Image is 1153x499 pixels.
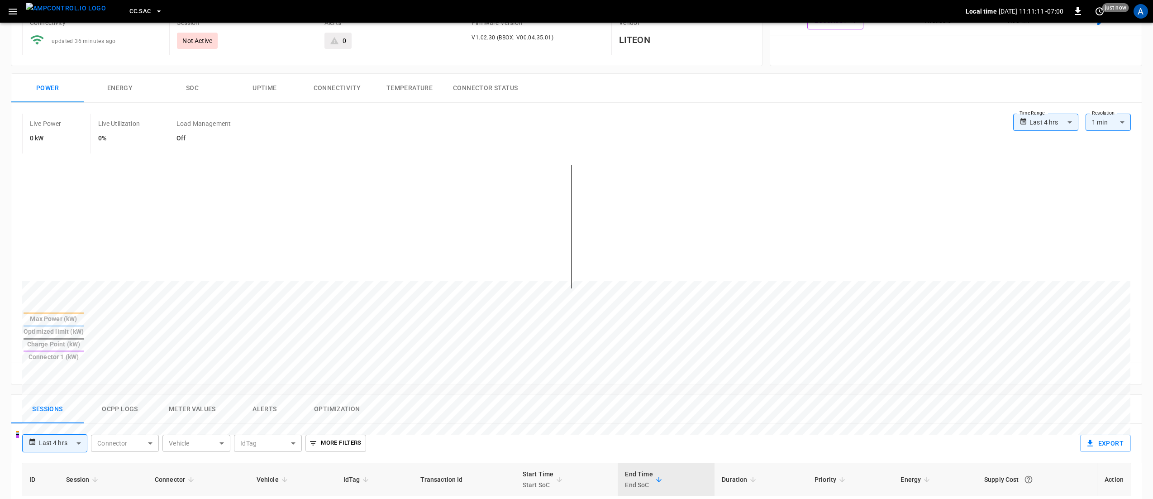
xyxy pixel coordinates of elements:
[30,18,162,27] p: Connectivity
[30,119,62,128] p: Live Power
[472,18,604,27] p: Firmware Version
[1092,4,1107,19] button: set refresh interval
[999,7,1063,16] p: [DATE] 11:11:11 -07:00
[11,74,84,103] button: Power
[156,395,229,424] button: Meter Values
[625,469,653,490] div: End Time
[11,395,84,424] button: Sessions
[966,7,997,16] p: Local time
[176,134,231,144] h6: Off
[625,480,653,490] p: End SoC
[126,3,166,20] button: CC.SAC
[1086,114,1131,131] div: 1 min
[229,395,301,424] button: Alerts
[84,74,156,103] button: Energy
[900,474,933,485] span: Energy
[1029,114,1078,131] div: Last 4 hrs
[257,474,291,485] span: Vehicle
[26,3,106,14] img: ampcontrol.io logo
[722,474,759,485] span: Duration
[1102,3,1129,12] span: just now
[66,474,101,485] span: Session
[343,474,372,485] span: IdTag
[324,18,457,27] p: Alerts
[619,33,751,47] h6: LITEON
[30,134,62,144] h6: 0 kW
[625,469,664,490] span: End TimeEnd SoC
[98,134,140,144] h6: 0%
[1134,4,1148,19] div: profile-icon
[52,38,116,44] span: updated 36 minutes ago
[84,395,156,424] button: Ocpp logs
[373,74,446,103] button: Temperature
[413,463,515,496] th: Transaction Id
[446,74,525,103] button: Connector Status
[129,6,151,17] span: CC.SAC
[343,36,346,45] div: 0
[301,74,373,103] button: Connectivity
[1092,110,1115,117] label: Resolution
[176,119,231,128] p: Load Management
[523,469,566,490] span: Start TimeStart SoC
[177,18,309,27] p: Session
[619,18,751,27] p: Vendor
[229,74,301,103] button: Uptime
[523,469,554,490] div: Start Time
[1097,463,1131,496] th: Action
[305,435,366,452] button: More Filters
[1020,471,1037,488] button: The cost of your charging session based on your supply rates
[523,480,554,490] p: Start SoC
[1080,435,1131,452] button: Export
[815,474,848,485] span: Priority
[182,36,212,45] p: Not Active
[98,119,140,128] p: Live Utilization
[301,395,373,424] button: Optimization
[1020,110,1045,117] label: Time Range
[984,471,1090,488] div: Supply Cost
[38,435,87,452] div: Last 4 hrs
[472,34,553,41] span: V1.02.30 (BBOX: V00.04.35.01)
[22,463,59,496] th: ID
[156,74,229,103] button: SOC
[155,474,197,485] span: Connector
